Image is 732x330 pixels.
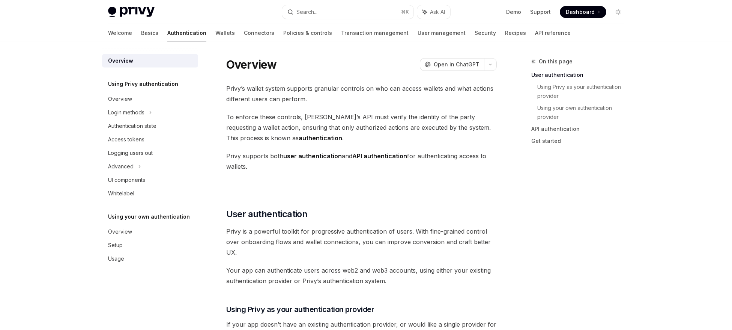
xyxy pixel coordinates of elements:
[226,58,277,71] h1: Overview
[226,208,308,220] span: User authentication
[612,6,624,18] button: Toggle dark mode
[102,187,198,200] a: Whitelabel
[226,112,497,143] span: To enforce these controls, [PERSON_NAME]’s API must verify the identity of the party requesting a...
[102,252,198,265] a: Usage
[108,56,133,65] div: Overview
[282,5,413,19] button: Search...⌘K
[141,24,158,42] a: Basics
[341,24,409,42] a: Transaction management
[108,162,134,171] div: Advanced
[226,151,497,172] span: Privy supports both and for authenticating access to wallets.
[530,8,551,16] a: Support
[108,148,153,157] div: Logging users out
[108,108,144,117] div: Login methods
[299,134,342,142] strong: authentication
[420,58,484,71] button: Open in ChatGPT
[418,24,466,42] a: User management
[537,102,630,123] a: Using your own authentication provider
[108,121,156,130] div: Authentication state
[102,238,198,252] a: Setup
[102,92,198,106] a: Overview
[505,24,526,42] a: Recipes
[531,123,630,135] a: API authentication
[108,227,132,236] div: Overview
[102,173,198,187] a: UI components
[283,24,332,42] a: Policies & controls
[167,24,206,42] a: Authentication
[226,265,497,286] span: Your app can authenticate users across web2 and web3 accounts, using either your existing authent...
[430,8,445,16] span: Ask AI
[226,304,374,315] span: Using Privy as your authentication provider
[283,152,342,160] strong: user authentication
[108,254,124,263] div: Usage
[108,94,132,103] div: Overview
[226,226,497,258] span: Privy is a powerful toolkit for progressive authentication of users. With fine-grained control ov...
[102,133,198,146] a: Access tokens
[102,54,198,67] a: Overview
[108,175,145,184] div: UI components
[108,212,190,221] h5: Using your own authentication
[296,7,317,16] div: Search...
[566,8,595,16] span: Dashboard
[531,135,630,147] a: Get started
[401,9,409,15] span: ⌘ K
[535,24,571,42] a: API reference
[108,79,178,88] h5: Using Privy authentication
[108,24,132,42] a: Welcome
[244,24,274,42] a: Connectors
[417,5,450,19] button: Ask AI
[537,81,630,102] a: Using Privy as your authentication provider
[108,135,144,144] div: Access tokens
[560,6,606,18] a: Dashboard
[108,7,155,17] img: light logo
[102,146,198,160] a: Logging users out
[506,8,521,16] a: Demo
[434,61,479,68] span: Open in ChatGPT
[102,225,198,238] a: Overview
[226,83,497,104] span: Privy’s wallet system supports granular controls on who can access wallets and what actions diffe...
[539,57,573,66] span: On this page
[108,241,123,250] div: Setup
[108,189,134,198] div: Whitelabel
[475,24,496,42] a: Security
[531,69,630,81] a: User authentication
[215,24,235,42] a: Wallets
[102,119,198,133] a: Authentication state
[352,152,407,160] strong: API authentication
